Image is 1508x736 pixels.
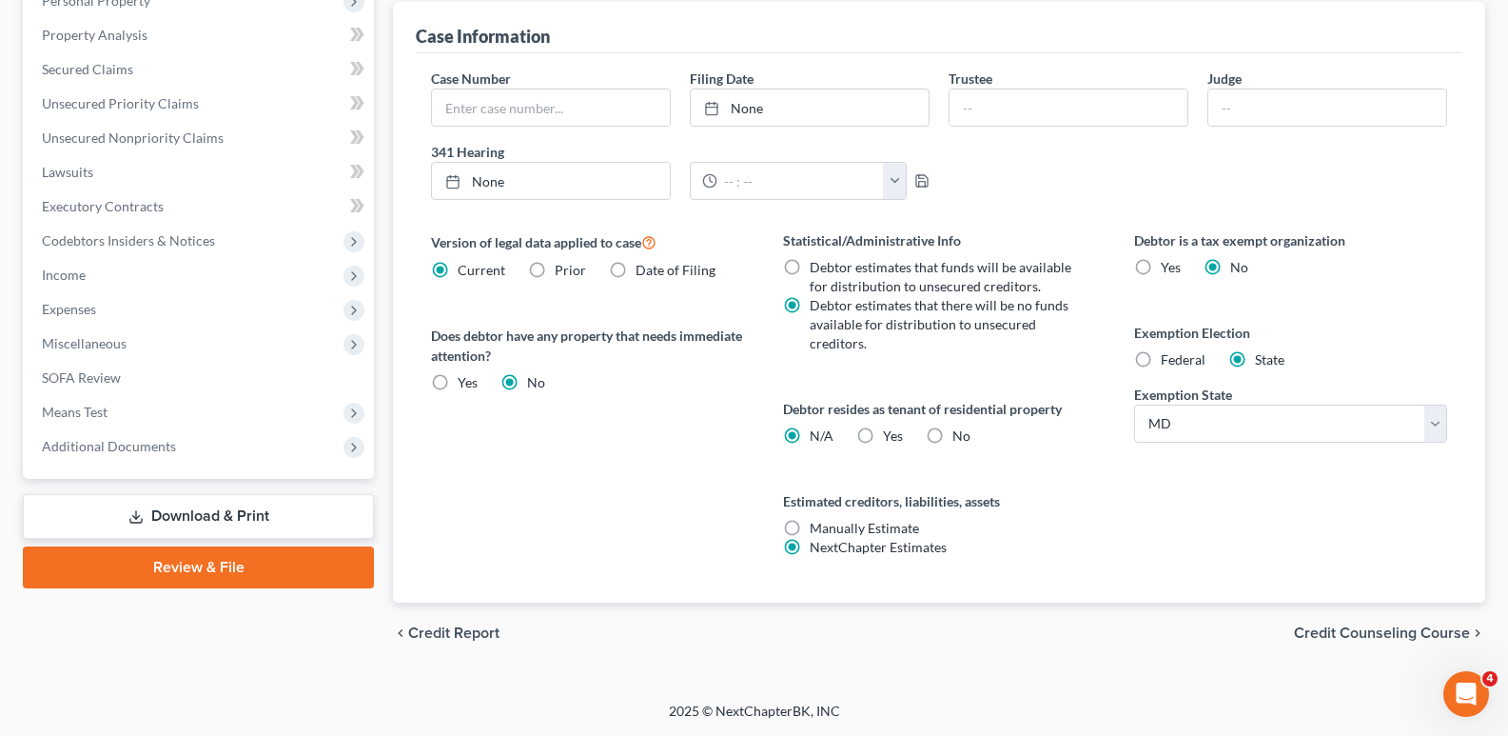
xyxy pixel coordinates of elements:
span: Debtor estimates that there will be no funds available for distribution to unsecured creditors. [810,297,1068,351]
a: SOFA Review [27,361,374,395]
span: Prior [555,262,586,278]
span: Credit Counseling Course [1294,626,1470,641]
span: 4 [1482,671,1498,686]
span: Yes [458,374,478,390]
span: Yes [1161,259,1181,275]
label: Trustee [949,69,992,89]
input: Enter case number... [432,90,670,126]
span: Unsecured Nonpriority Claims [42,129,224,146]
i: chevron_right [1470,626,1485,641]
label: Statistical/Administrative Info [783,230,1096,250]
span: Debtor estimates that funds will be available for distribution to unsecured creditors. [810,259,1071,294]
label: Judge [1207,69,1242,89]
span: Lawsuits [42,164,93,180]
span: Codebtors Insiders & Notices [42,232,215,249]
label: Filing Date [690,69,754,89]
span: Federal [1161,351,1205,368]
a: Lawsuits [27,155,374,189]
a: Secured Claims [27,52,374,87]
label: Estimated creditors, liabilities, assets [783,491,1096,511]
a: Unsecured Priority Claims [27,87,374,121]
span: Secured Claims [42,61,133,77]
label: Debtor resides as tenant of residential property [783,399,1096,419]
a: Review & File [23,547,374,588]
label: 341 Hearing [421,142,939,162]
span: Unsecured Priority Claims [42,95,199,111]
span: Yes [883,428,903,444]
iframe: Intercom live chat [1443,671,1489,717]
span: Date of Filing [636,262,715,278]
span: Manually Estimate [810,520,919,536]
a: Download & Print [23,494,374,539]
label: Exemption Election [1134,323,1447,343]
a: Property Analysis [27,18,374,52]
span: Additional Documents [42,438,176,454]
span: NextChapter Estimates [810,539,947,555]
span: N/A [810,428,833,444]
a: Executory Contracts [27,189,374,224]
span: Current [458,262,505,278]
a: None [691,90,929,126]
a: Unsecured Nonpriority Claims [27,121,374,155]
span: SOFA Review [42,369,121,386]
button: chevron_left Credit Report [393,626,499,641]
i: chevron_left [393,626,408,641]
input: -- : -- [717,163,884,199]
span: No [527,374,545,390]
span: No [1230,259,1248,275]
span: State [1255,351,1284,368]
span: No [952,428,970,444]
input: -- [950,90,1187,126]
input: -- [1208,90,1446,126]
span: Income [42,267,86,283]
label: Does debtor have any property that needs immediate attention? [431,326,744,366]
label: Version of legal data applied to case [431,230,744,253]
span: Means Test [42,404,108,420]
span: Credit Report [408,626,499,641]
span: Expenses [42,301,96,317]
div: Case Information [416,25,550,48]
a: None [432,163,670,199]
label: Debtor is a tax exempt organization [1134,230,1447,250]
span: Executory Contracts [42,198,164,214]
button: Credit Counseling Course chevron_right [1294,626,1485,641]
div: 2025 © NextChapterBK, INC [212,702,1297,736]
span: Property Analysis [42,27,147,43]
span: Miscellaneous [42,335,127,351]
label: Exemption State [1134,385,1232,405]
label: Case Number [431,69,511,89]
